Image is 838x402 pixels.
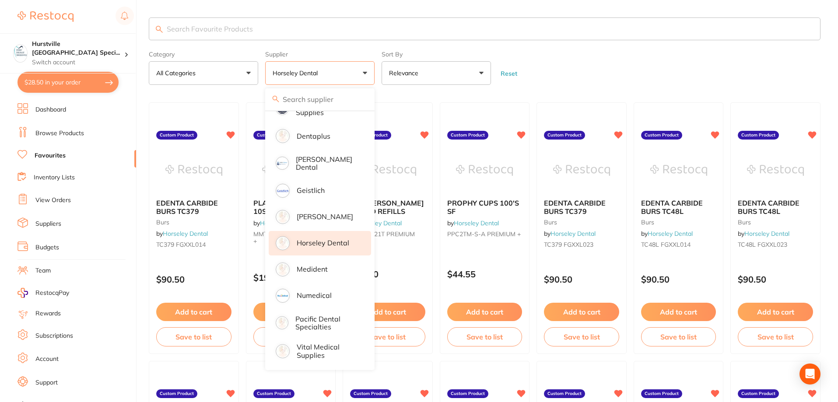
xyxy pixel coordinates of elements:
[641,327,716,346] button: Save to list
[738,389,779,398] label: Custom Product
[18,288,28,298] img: RestocqPay
[648,230,693,238] a: Horseley Dental
[277,130,288,142] img: Dentaplus
[149,61,258,85] button: All Categories
[18,7,74,27] a: Restocq Logo
[297,239,349,247] p: Horseley Dental
[641,219,716,226] small: burs
[350,199,425,215] b: EYE SHEILDS TINTED REFILLS
[544,274,619,284] p: $90.50
[447,303,522,321] button: Add to cart
[454,219,499,227] a: Horseley Dental
[641,230,693,238] span: by
[544,303,619,321] button: Add to cart
[544,131,585,140] label: Custom Product
[277,238,288,249] img: Horseley Dental
[35,332,73,340] a: Subscriptions
[544,219,619,226] small: burs
[447,269,522,279] p: $44.55
[34,173,75,182] a: Inventory Lists
[297,132,330,140] p: Dentaplus
[35,220,61,228] a: Suppliers
[641,199,716,215] b: EDENTA CARBIDE BURS TC48L
[641,241,691,248] span: TC48L FGXXL014
[253,131,295,140] label: Custom Product
[297,186,325,194] p: Geistlich
[447,230,521,238] span: PPC2TM-S-A PREMIUM +
[260,219,305,227] a: Horseley Dental
[35,243,59,252] a: Budgets
[277,318,287,328] img: Pacific Dental Specialties
[265,88,375,110] input: Search supplier
[544,230,596,238] span: by
[544,389,585,398] label: Custom Product
[389,69,422,77] p: Relevance
[277,158,288,168] img: Erskine Dental
[447,199,519,215] span: PROPHY CUPS 100'S SF
[156,230,208,238] span: by
[156,389,197,398] label: Custom Product
[163,230,208,238] a: Horseley Dental
[297,265,328,273] p: Medident
[799,364,820,385] div: Open Intercom Messenger
[297,343,359,359] p: Vital Medical Supplies
[738,241,787,248] span: TC48L FGXXL023
[253,219,305,227] span: by
[253,327,329,346] button: Save to list
[156,199,231,215] b: EDENTA CARBIDE BURS TC379
[18,72,119,93] button: $28.50 in your order
[156,303,231,321] button: Add to cart
[641,389,682,398] label: Custom Product
[277,264,288,275] img: Medident
[18,288,69,298] a: RestocqPay
[277,211,288,223] img: Henry Schein Halas
[35,105,66,114] a: Dashboard
[447,131,488,140] label: Custom Product
[650,148,707,192] img: EDENTA CARBIDE BURS TC48L
[553,148,610,192] img: EDENTA CARBIDE BURS TC379
[297,213,353,220] p: [PERSON_NAME]
[253,303,329,321] button: Add to cart
[544,199,606,215] span: EDENTA CARBIDE BURS TC379
[277,290,288,301] img: Numedical
[35,289,69,297] span: RestocqPay
[641,199,703,215] span: EDENTA CARBIDE BURS TC48L
[641,274,716,284] p: $90.50
[32,40,124,57] h4: Hurstville Sydney Specialist Periodontics
[156,69,199,77] p: All Categories
[350,303,425,321] button: Add to cart
[265,51,375,58] label: Supplier
[156,274,231,284] p: $90.50
[382,61,491,85] button: Relevance
[350,269,425,279] p: $27.50
[297,291,332,299] p: Numedical
[544,241,593,248] span: TC379 FGXXL023
[253,199,324,215] span: PLANE 5 MIRRORS X 10S
[35,129,84,138] a: Browse Products
[35,378,58,387] a: Support
[253,273,329,283] p: $19.80
[350,219,402,227] span: by
[738,327,813,346] button: Save to list
[641,303,716,321] button: Add to cart
[14,45,27,58] img: Hurstville Sydney Specialist Periodontics
[350,230,415,238] span: HDE---721T PREMIUM
[273,69,321,77] p: Horseley Dental
[738,274,813,284] p: $90.50
[277,185,288,196] img: Geistlich
[253,199,329,215] b: PLANE 5 MIRRORS X 10S
[738,131,779,140] label: Custom Product
[498,70,520,77] button: Reset
[18,11,74,22] img: Restocq Logo
[382,51,491,58] label: Sort By
[253,230,324,245] span: MMT-MM-PL5 PREMIUM +
[747,148,804,192] img: EDENTA CARBIDE BURS TC48L
[265,61,375,85] button: Horseley Dental
[447,219,499,227] span: by
[262,148,319,192] img: PLANE 5 MIRRORS X 10S
[359,148,416,192] img: EYE SHEILDS TINTED REFILLS
[447,327,522,346] button: Save to list
[296,155,359,171] p: [PERSON_NAME] Dental
[738,303,813,321] button: Add to cart
[35,266,51,275] a: Team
